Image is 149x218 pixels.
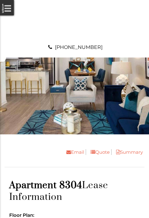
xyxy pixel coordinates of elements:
[86,149,112,155] a: Quote
[62,149,86,155] a: Email
[9,212,34,218] span: Floor Plan:
[112,149,144,155] a: Summary
[9,180,82,191] span: Apartment 8304
[9,180,140,203] h1: Lease Information
[59,6,90,37] img: A graphic with a red M and the word SOUTH.
[55,44,103,50] a: [PHONE_NUMBER]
